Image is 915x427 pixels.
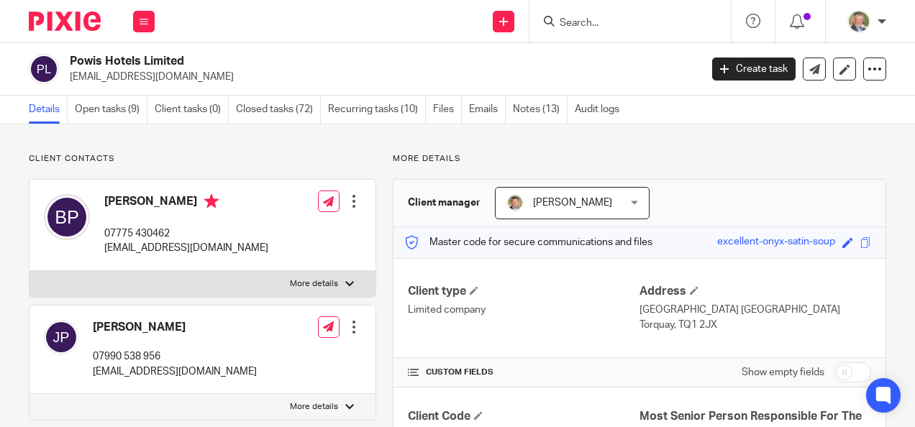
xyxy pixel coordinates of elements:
[155,96,229,124] a: Client tasks (0)
[328,96,426,124] a: Recurring tasks (10)
[93,320,257,335] h4: [PERSON_NAME]
[408,196,481,210] h3: Client manager
[104,226,268,241] p: 07775 430462
[433,96,462,124] a: Files
[639,284,871,299] h4: Address
[70,70,691,84] p: [EMAIL_ADDRESS][DOMAIN_NAME]
[847,10,870,33] img: High%20Res%20Andrew%20Price%20Accountants_Poppy%20Jakes%20photography-1109.jpg
[29,153,376,165] p: Client contacts
[204,194,219,208] i: Primary
[44,194,90,240] img: svg%3E
[44,320,78,354] img: svg%3E
[639,318,871,332] p: Torquay, TQ1 2JX
[408,303,639,317] p: Limited company
[742,365,824,380] label: Show empty fields
[236,96,321,124] a: Closed tasks (72)
[404,235,652,249] p: Master code for secure communications and files
[93,364,257,379] p: [EMAIL_ADDRESS][DOMAIN_NAME]
[29,96,68,124] a: Details
[75,96,147,124] a: Open tasks (9)
[513,96,568,124] a: Notes (13)
[558,17,688,30] input: Search
[408,367,639,378] h4: CUSTOM FIELDS
[469,96,506,124] a: Emails
[506,194,524,211] img: High%20Res%20Andrew%20Price%20Accountants_Poppy%20Jakes%20photography-1118.jpg
[29,54,59,84] img: svg%3E
[393,153,886,165] p: More details
[290,401,338,413] p: More details
[639,303,871,317] p: [GEOGRAPHIC_DATA] [GEOGRAPHIC_DATA]
[717,234,835,251] div: excellent-onyx-satin-soup
[575,96,627,124] a: Audit logs
[104,194,268,212] h4: [PERSON_NAME]
[29,12,101,31] img: Pixie
[408,409,639,424] h4: Client Code
[290,278,338,290] p: More details
[70,54,566,69] h2: Powis Hotels Limited
[712,58,796,81] a: Create task
[93,349,257,364] p: 07990 538 956
[533,198,612,208] span: [PERSON_NAME]
[408,284,639,299] h4: Client type
[104,241,268,255] p: [EMAIL_ADDRESS][DOMAIN_NAME]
